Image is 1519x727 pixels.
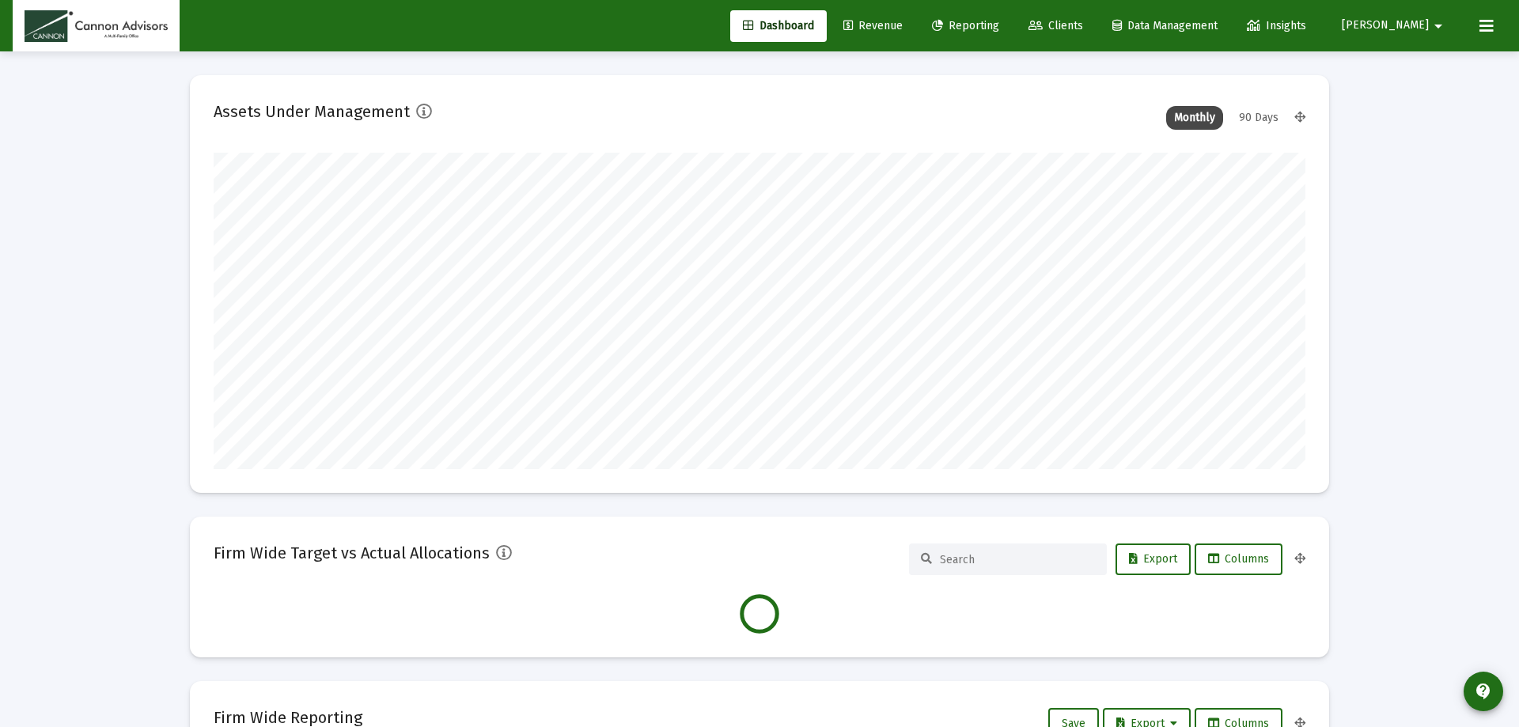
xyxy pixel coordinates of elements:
div: 90 Days [1231,106,1286,130]
a: Insights [1234,10,1319,42]
span: Clients [1028,19,1083,32]
span: Revenue [843,19,903,32]
span: Columns [1208,552,1269,566]
mat-icon: contact_support [1474,682,1493,701]
button: Columns [1195,543,1282,575]
span: Reporting [932,19,999,32]
a: Dashboard [730,10,827,42]
span: Data Management [1112,19,1218,32]
a: Data Management [1100,10,1230,42]
a: Revenue [831,10,915,42]
a: Reporting [919,10,1012,42]
span: Export [1129,552,1177,566]
button: Export [1116,543,1191,575]
span: Dashboard [743,19,814,32]
h2: Firm Wide Target vs Actual Allocations [214,540,490,566]
span: [PERSON_NAME] [1342,19,1429,32]
div: Monthly [1166,106,1223,130]
a: Clients [1016,10,1096,42]
button: [PERSON_NAME] [1323,9,1467,41]
img: Dashboard [25,10,168,42]
input: Search [940,553,1095,566]
h2: Assets Under Management [214,99,410,124]
mat-icon: arrow_drop_down [1429,10,1448,42]
span: Insights [1247,19,1306,32]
